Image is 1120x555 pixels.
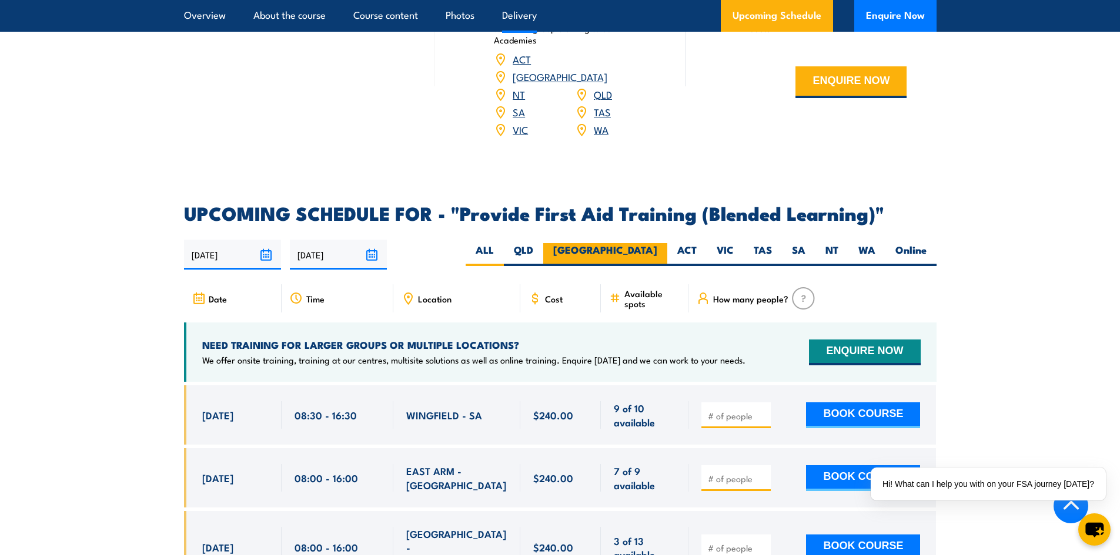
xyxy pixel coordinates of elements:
span: Available spots [624,288,680,308]
input: From date [184,240,281,270]
span: 08:00 - 16:00 [295,471,358,485]
button: BOOK COURSE [806,465,920,491]
label: WA [848,243,885,266]
input: # of people [708,542,767,554]
span: $240.00 [533,471,573,485]
span: 9 of 10 available [614,401,676,429]
label: SA [782,243,815,266]
label: ACT [667,243,707,266]
label: NT [815,243,848,266]
span: $240.00 [533,408,573,422]
input: # of people [708,410,767,422]
span: WINGFIELD - SA [406,408,482,422]
input: # of people [708,473,767,485]
a: QLD [594,87,612,101]
label: Online [885,243,937,266]
span: [DATE] [202,540,233,554]
a: [GEOGRAPHIC_DATA] [513,69,607,83]
a: ACT [513,52,531,66]
span: Location [418,294,452,304]
span: Cost [545,294,563,304]
input: To date [290,240,387,270]
h2: UPCOMING SCHEDULE FOR - "Provide First Aid Training (Blended Learning)" [184,204,937,221]
a: VIC [513,122,528,136]
span: 7 of 9 available [614,464,676,492]
a: SA [513,105,525,119]
label: ALL [466,243,504,266]
span: How many people? [713,294,788,304]
span: [DATE] [202,408,233,422]
span: [DATE] [202,471,233,485]
span: Time [306,294,325,304]
a: WA [594,122,609,136]
label: QLD [504,243,543,266]
button: ENQUIRE NOW [809,339,920,365]
div: Hi! What can I help you with on your FSA journey [DATE]? [871,467,1106,500]
span: $240.00 [533,540,573,554]
p: We offer onsite training, training at our centres, multisite solutions as well as online training... [202,354,745,366]
h4: NEED TRAINING FOR LARGER GROUPS OR MULTIPLE LOCATIONS? [202,338,745,351]
label: [GEOGRAPHIC_DATA] [543,243,667,266]
span: Date [209,294,227,304]
button: BOOK COURSE [806,402,920,428]
span: EAST ARM - [GEOGRAPHIC_DATA] [406,464,507,492]
label: VIC [707,243,744,266]
button: ENQUIRE NOW [795,66,907,98]
button: chat-button [1078,513,1111,546]
span: 08:30 - 16:30 [295,408,357,422]
span: 08:00 - 16:00 [295,540,358,554]
a: TAS [594,105,611,119]
label: TAS [744,243,782,266]
a: NT [513,87,525,101]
